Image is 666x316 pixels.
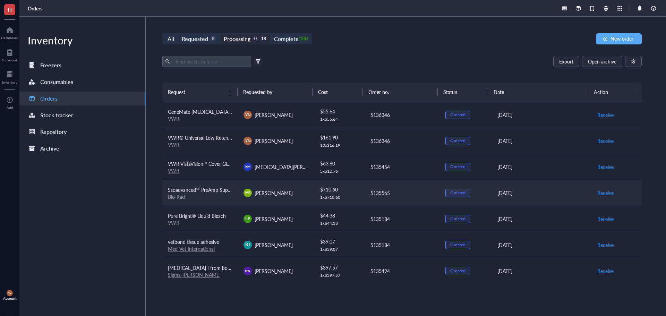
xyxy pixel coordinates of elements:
div: Bio-Rad [168,194,232,200]
div: Stock tracker [40,110,73,120]
span: Receive [597,163,614,171]
button: Receive [597,265,614,276]
span: Receive [597,241,614,249]
span: Receive [597,137,614,145]
button: New order [596,33,642,44]
div: Dashboard [1,36,18,40]
span: VWR® Universal Low Retention Pipet Tip Reloads, Non-Sterile, 200 uL [168,134,319,141]
div: Inventory [2,80,17,84]
div: 10 x $ 16.19 [320,143,359,148]
span: YN [8,292,11,295]
div: Ordered [450,242,466,248]
div: Ordered [450,268,466,274]
div: $ 39.07 [320,238,359,245]
span: [PERSON_NAME] [255,267,293,274]
th: Date [488,82,588,102]
span: [PERSON_NAME] [255,111,293,118]
td: 5135184 [364,206,440,232]
td: 5135184 [364,232,440,258]
div: VWR [168,220,232,226]
span: YN [245,112,250,118]
a: Med-Vet International [168,245,215,252]
div: 1 x $ 397.57 [320,273,359,278]
div: $ 63.80 [320,160,359,167]
td: 5135494 [364,258,440,284]
a: Freezers [19,58,145,72]
div: Consumables [40,77,73,87]
div: 1 x $ 710.60 [320,195,359,200]
div: Ordered [450,138,466,144]
span: VWR VistaVision™ Cover Glasses, No. 1-Cover glass square [168,160,294,167]
span: [PERSON_NAME] [255,241,293,248]
div: Processing [224,34,250,44]
div: 1 x $ 44.38 [320,221,359,226]
span: Receive [597,267,614,275]
div: 5 x $ 12.76 [320,169,359,174]
span: [PERSON_NAME] [255,189,293,196]
div: Ordered [450,112,466,118]
button: Receive [597,161,614,172]
div: segmented control [162,33,312,44]
span: New order [610,36,633,41]
div: $ 710.60 [320,186,359,193]
div: [DATE] [497,111,586,119]
div: $ 44.38 [320,212,359,219]
span: vetbond tissue adhesive [168,238,219,245]
div: [DATE] [497,163,586,171]
button: Export [553,56,579,67]
button: Receive [597,109,614,120]
a: Dashboard [1,25,18,40]
span: Receive [597,189,614,197]
input: Find orders in table [173,56,248,67]
div: 5135184 [370,215,434,223]
div: 18 [261,36,266,42]
span: KM [245,164,250,169]
td: 5136346 [364,102,440,128]
div: 8 [210,36,216,42]
div: Inventory [19,33,145,47]
span: Receive [597,111,614,119]
span: Open archive [588,59,616,64]
a: Stock tracker [19,108,145,122]
span: [MEDICAL_DATA][PERSON_NAME] [255,163,331,170]
div: [DATE] [497,189,586,197]
th: Cost [313,82,362,102]
div: Account [3,296,17,300]
a: Orders [28,5,44,11]
span: H [8,5,12,14]
div: Ordered [450,190,466,196]
div: $ 55.64 [320,108,359,115]
div: Archive [40,144,59,153]
button: Receive [597,187,614,198]
td: 5135454 [364,154,440,180]
div: [DATE] [497,215,586,223]
span: MW [245,269,250,273]
div: 1387 [301,36,307,42]
button: Open archive [582,56,622,67]
th: Status [438,82,488,102]
a: Consumables [19,75,145,89]
span: [PERSON_NAME] [255,137,293,144]
button: Receive [597,213,614,224]
span: [PERSON_NAME] [255,215,293,222]
span: Request [168,88,224,96]
a: Repository [19,125,145,139]
div: All [168,34,174,44]
div: 5135454 [370,163,434,171]
div: Freezers [40,60,61,70]
a: VWR [168,167,179,174]
span: MR [245,190,250,195]
button: Receive [597,239,614,250]
div: Ordered [450,216,466,222]
a: Archive [19,142,145,155]
a: Orders [19,92,145,105]
div: Notebook [2,58,18,62]
div: 5135184 [370,241,434,249]
div: 1 x $ 55.64 [320,117,359,122]
div: 1 x $ 39.07 [320,247,359,252]
span: EP [245,216,250,222]
div: Repository [40,127,67,137]
div: $ 161.90 [320,134,359,141]
span: YN [245,138,250,144]
th: Order no. [363,82,438,102]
